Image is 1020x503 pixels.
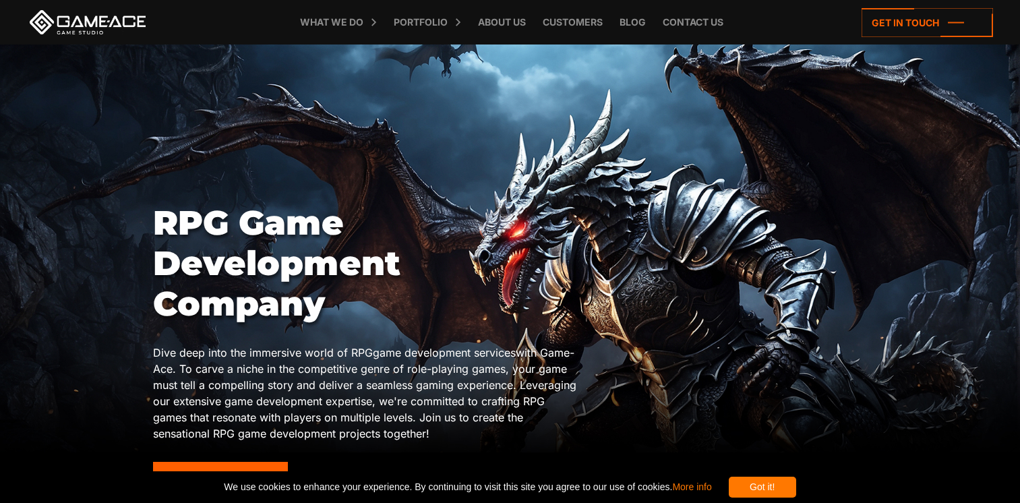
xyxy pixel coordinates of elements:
[153,345,581,442] p: Dive deep into the immersive world of RPG with Game-Ace. To carve a niche in the competitive genr...
[224,477,711,498] span: We use cookies to enhance your experience. By continuing to visit this site you agree to our use ...
[373,346,516,359] a: game development services
[729,477,796,498] div: Got it!
[153,203,581,324] h1: RPG Game Development Company
[153,462,288,491] a: Contact Us
[862,8,993,37] a: Get in touch
[672,481,711,492] a: More info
